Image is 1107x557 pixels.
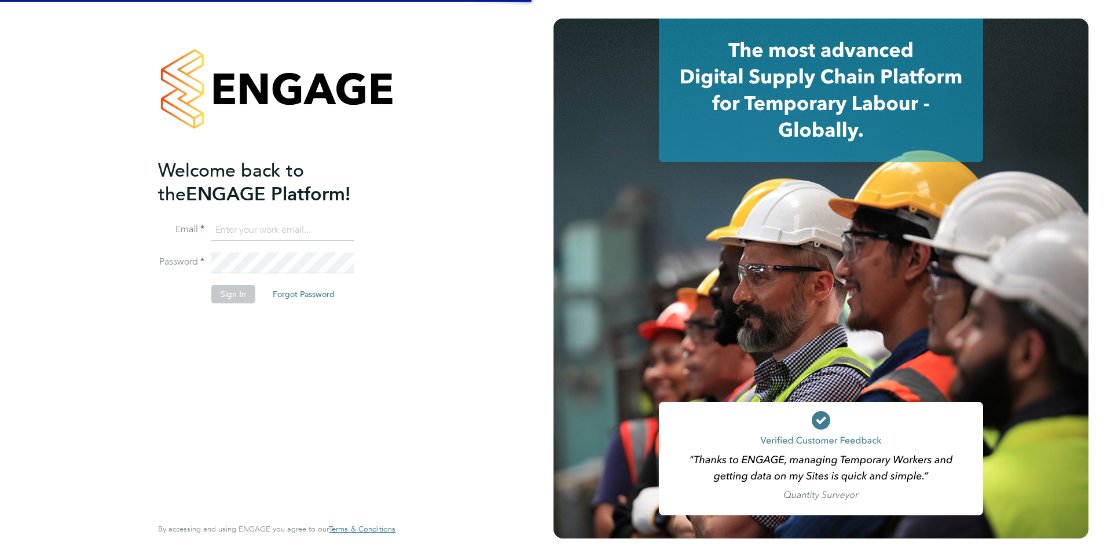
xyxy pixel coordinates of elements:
h2: ENGAGE Platform! [158,159,384,206]
span: Welcome back to the [158,159,304,206]
span: Terms & Conditions [329,524,395,534]
label: Password [158,256,204,268]
input: Enter your work email... [211,220,354,241]
button: Forgot Password [263,285,344,303]
label: Email [158,223,204,236]
span: By accessing and using ENGAGE you agree to our [158,524,395,534]
a: Terms & Conditions [329,525,395,534]
button: Sign In [211,285,255,303]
